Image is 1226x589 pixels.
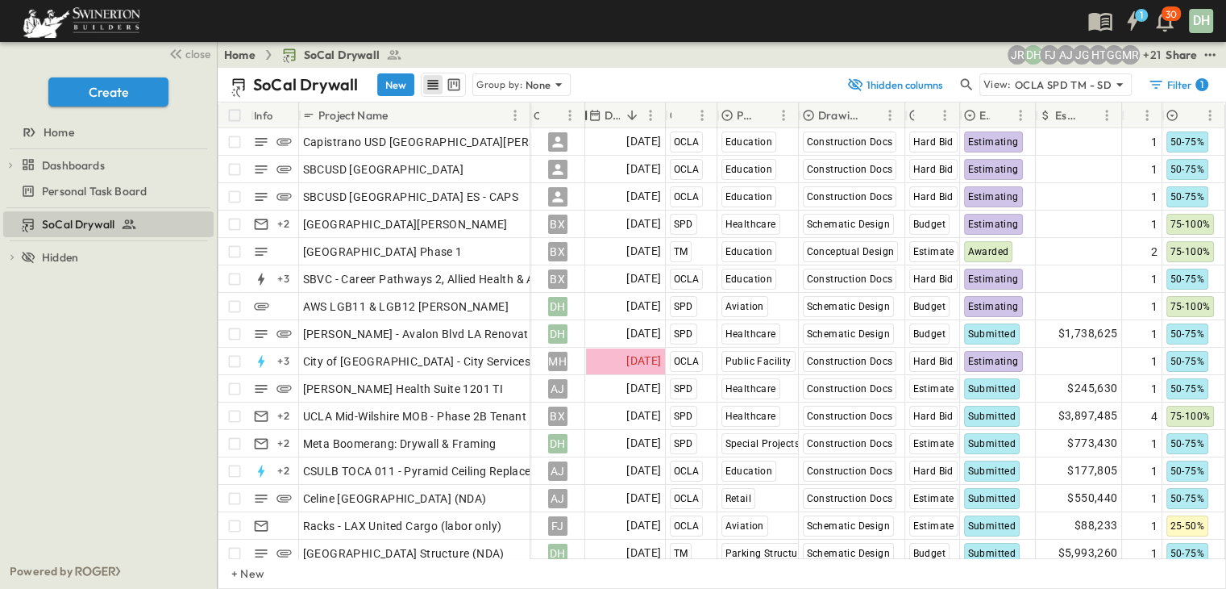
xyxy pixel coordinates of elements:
[274,434,293,453] div: + 2
[42,183,147,199] span: Personal Task Board
[675,107,692,124] button: Sort
[1015,77,1112,93] p: OCLA SPD TM - SD
[725,548,807,559] span: Parking Structure
[1056,45,1075,65] div: Anthony Jimenez (anthony.jimenez@swinerton.com)
[807,328,890,340] span: Schematic Design
[913,493,954,504] span: Estimate
[1097,106,1116,125] button: Menu
[674,328,693,340] span: SPD
[626,352,661,370] span: [DATE]
[979,107,990,123] p: Estimate Status
[862,107,880,124] button: Sort
[1008,45,1027,65] div: Joshua Russell (joshua.russell@swinerton.com)
[725,328,776,340] span: Healthcare
[674,411,693,422] span: SPD
[807,246,895,257] span: Conceptual Design
[807,164,893,175] span: Construction Docs
[626,269,661,288] span: [DATE]
[626,462,661,480] span: [DATE]
[548,324,567,344] div: DH
[968,493,1016,504] span: Submitted
[968,411,1016,422] span: Submitted
[674,274,700,285] span: OCLA
[1143,47,1159,63] p: + 21
[725,383,776,395] span: Healthcare
[968,548,1016,559] span: Submitted
[725,301,764,312] span: Aviation
[303,381,504,397] span: [PERSON_NAME] Health Suite 1201 TI
[1151,353,1157,370] span: 1
[281,47,402,63] a: SoCal Drywall
[1116,6,1149,36] button: 1
[1170,164,1204,175] span: 50-75%
[674,246,688,257] span: TM
[626,297,661,315] span: [DATE]
[423,75,443,94] button: row view
[674,164,700,175] span: OCLA
[913,136,954,148] span: Hard Bid
[807,548,890,559] span: Schematic Design
[737,107,753,123] p: Primary Market
[880,106,900,125] button: Menu
[303,353,576,370] span: City of [GEOGRAPHIC_DATA] - City Services Building
[626,407,661,425] span: [DATE]
[725,136,773,148] span: Education
[548,434,567,453] div: DH
[1151,545,1157,562] span: 1
[807,466,893,477] span: Construction Docs
[626,489,661,508] span: [DATE]
[3,213,210,236] a: SoCal Drywall
[1187,7,1215,35] button: DH
[725,411,776,422] span: Healthcare
[274,462,293,481] div: + 2
[1200,78,1203,91] h6: 1
[993,107,1011,124] button: Sort
[725,246,773,257] span: Education
[968,383,1016,395] span: Submitted
[304,47,380,63] span: SoCal Drywall
[1151,463,1157,479] span: 1
[626,324,661,343] span: [DATE]
[968,466,1016,477] span: Submitted
[3,180,210,203] a: Personal Task Board
[1170,356,1204,367] span: 50-75%
[968,438,1016,449] span: Submitted
[224,47,256,63] a: Home
[807,301,890,312] span: Schematic Design
[303,161,464,178] span: SBCUSD [GEOGRAPHIC_DATA]
[1170,191,1204,203] span: 50-75%
[913,219,945,230] span: Budget
[913,466,954,477] span: Hard Bid
[1151,299,1157,315] span: 1
[1137,106,1157,125] button: Menu
[674,136,700,148] span: OCLA
[913,520,954,532] span: Estimate
[935,106,954,125] button: Menu
[1151,161,1157,178] span: 1
[476,77,522,93] p: Group by:
[1170,274,1204,285] span: 50-75%
[1104,45,1124,65] div: Gerrad Gerber (gerrad.gerber@swinerton.com)
[674,438,693,449] span: SPD
[542,107,560,124] button: Sort
[774,106,793,125] button: Menu
[1040,45,1059,65] div: Francisco J. Sanchez (frsanchez@swinerton.com)
[303,463,559,479] span: CSULB TOCA 011 - Pyramid Ceiling Replacement
[1170,301,1211,312] span: 75-100%
[1170,493,1204,504] span: 50-75%
[3,211,214,237] div: SoCal Drywalltest
[44,124,74,140] span: Home
[231,566,241,582] p: + New
[674,466,700,477] span: OCLA
[917,107,935,124] button: Sort
[807,383,893,395] span: Construction Docs
[913,438,954,449] span: Estimate
[303,545,505,562] span: [GEOGRAPHIC_DATA] Structure (NDA)
[807,438,893,449] span: Construction Docs
[560,106,580,125] button: Menu
[254,93,273,138] div: Info
[725,520,764,532] span: Aviation
[253,73,358,96] p: SoCal Drywall
[626,379,661,398] span: [DATE]
[548,269,567,289] div: BX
